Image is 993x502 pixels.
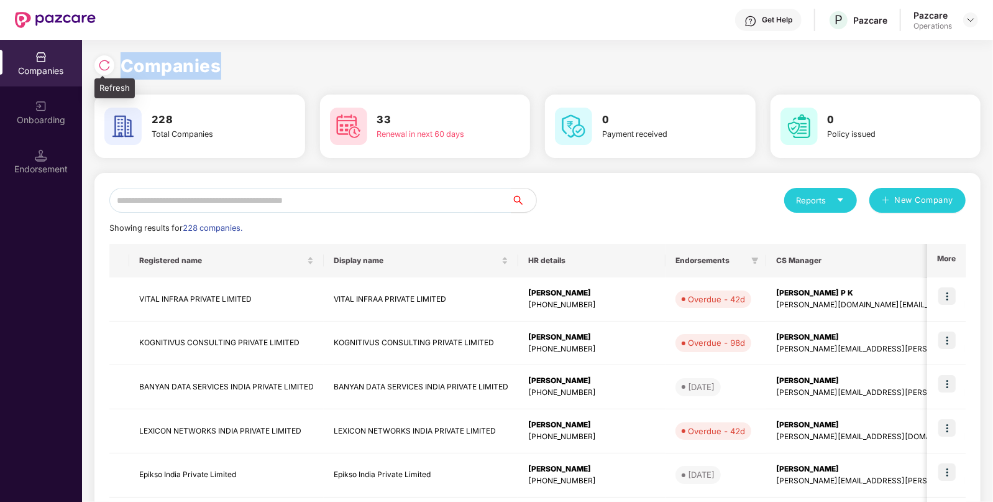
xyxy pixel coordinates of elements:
img: svg+xml;base64,PHN2ZyB3aWR0aD0iMjAiIGhlaWdodD0iMjAiIHZpZXdCb3g9IjAgMCAyMCAyMCIgZmlsbD0ibm9uZSIgeG... [35,100,47,113]
button: search [511,188,537,213]
td: KOGNITIVUS CONSULTING PRIVATE LIMITED [129,322,324,366]
div: Total Companies [152,128,259,141]
span: New Company [895,194,954,207]
img: svg+xml;base64,PHN2ZyBpZD0iUmVsb2FkLTMyeDMyIiB4bWxucz0iaHR0cDovL3d3dy53My5vcmcvMjAwMC9zdmciIHdpZH... [98,59,111,72]
td: Epikso India Private Limited [324,453,518,498]
div: [PERSON_NAME] [528,463,656,475]
img: New Pazcare Logo [15,12,96,28]
img: svg+xml;base64,PHN2ZyB4bWxucz0iaHR0cDovL3d3dy53My5vcmcvMjAwMC9zdmciIHdpZHRoPSI2MCIgaGVpZ2h0PSI2MC... [555,108,592,145]
div: [PHONE_NUMBER] [528,343,656,355]
span: filter [751,257,759,264]
img: svg+xml;base64,PHN2ZyBpZD0iRHJvcGRvd24tMzJ4MzIiIHhtbG5zPSJodHRwOi8vd3d3LnczLm9yZy8yMDAwL3N2ZyIgd2... [966,15,976,25]
th: More [927,244,966,277]
img: svg+xml;base64,PHN2ZyB4bWxucz0iaHR0cDovL3d3dy53My5vcmcvMjAwMC9zdmciIHdpZHRoPSI2MCIgaGVpZ2h0PSI2MC... [330,108,367,145]
div: [DATE] [688,381,715,393]
div: Pazcare [913,9,952,21]
img: icon [938,332,956,349]
div: [PHONE_NUMBER] [528,431,656,443]
h3: 33 [377,112,484,128]
td: VITAL INFRAA PRIVATE LIMITED [129,277,324,322]
img: icon [938,419,956,437]
div: Get Help [762,15,792,25]
h3: 228 [152,112,259,128]
img: svg+xml;base64,PHN2ZyB4bWxucz0iaHR0cDovL3d3dy53My5vcmcvMjAwMC9zdmciIHdpZHRoPSI2MCIgaGVpZ2h0PSI2MC... [104,108,142,145]
img: icon [938,463,956,481]
div: [DATE] [688,468,715,481]
div: Refresh [94,78,135,98]
span: filter [749,253,761,268]
td: VITAL INFRAA PRIVATE LIMITED [324,277,518,322]
td: KOGNITIVUS CONSULTING PRIVATE LIMITED [324,322,518,366]
img: svg+xml;base64,PHN2ZyBpZD0iSGVscC0zMngzMiIgeG1sbnM9Imh0dHA6Ly93d3cudzMub3JnLzIwMDAvc3ZnIiB3aWR0aD... [744,15,757,27]
div: Reports [797,194,844,207]
div: [PHONE_NUMBER] [528,475,656,487]
div: [PHONE_NUMBER] [528,299,656,311]
td: BANYAN DATA SERVICES INDIA PRIVATE LIMITED [129,365,324,409]
div: Overdue - 98d [688,337,745,349]
h1: Companies [121,52,221,80]
div: Pazcare [853,14,887,26]
span: caret-down [836,196,844,204]
div: [PHONE_NUMBER] [528,387,656,399]
h3: 0 [602,112,709,128]
img: svg+xml;base64,PHN2ZyB3aWR0aD0iMTQuNSIgaGVpZ2h0PSIxNC41IiB2aWV3Qm94PSIwIDAgMTYgMTYiIGZpbGw9Im5vbm... [35,149,47,162]
img: svg+xml;base64,PHN2ZyBpZD0iQ29tcGFuaWVzIiB4bWxucz0iaHR0cDovL3d3dy53My5vcmcvMjAwMC9zdmciIHdpZHRoPS... [35,51,47,63]
div: Overdue - 42d [688,293,745,305]
div: [PERSON_NAME] [528,375,656,387]
td: LEXICON NETWORKS INDIA PRIVATE LIMITED [129,409,324,453]
th: HR details [518,244,666,277]
span: Display name [334,256,499,266]
span: plus [882,196,890,206]
h3: 0 [828,112,935,128]
span: P [835,12,843,27]
div: Overdue - 42d [688,425,745,437]
th: Display name [324,244,518,277]
img: icon [938,287,956,305]
span: Endorsements [675,256,746,266]
span: search [511,195,536,205]
th: Registered name [129,244,324,277]
td: BANYAN DATA SERVICES INDIA PRIVATE LIMITED [324,365,518,409]
div: [PERSON_NAME] [528,287,656,299]
span: Showing results for [109,223,242,233]
td: LEXICON NETWORKS INDIA PRIVATE LIMITED [324,409,518,453]
span: Registered name [139,256,304,266]
div: Operations [913,21,952,31]
div: Policy issued [828,128,935,141]
span: 228 companies. [183,223,242,233]
img: icon [938,375,956,393]
button: plusNew Company [869,188,966,213]
div: Payment received [602,128,709,141]
div: [PERSON_NAME] [528,419,656,431]
div: Renewal in next 60 days [377,128,484,141]
div: [PERSON_NAME] [528,332,656,343]
td: Epikso India Private Limited [129,453,324,498]
img: svg+xml;base64,PHN2ZyB4bWxucz0iaHR0cDovL3d3dy53My5vcmcvMjAwMC9zdmciIHdpZHRoPSI2MCIgaGVpZ2h0PSI2MC... [780,108,818,145]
